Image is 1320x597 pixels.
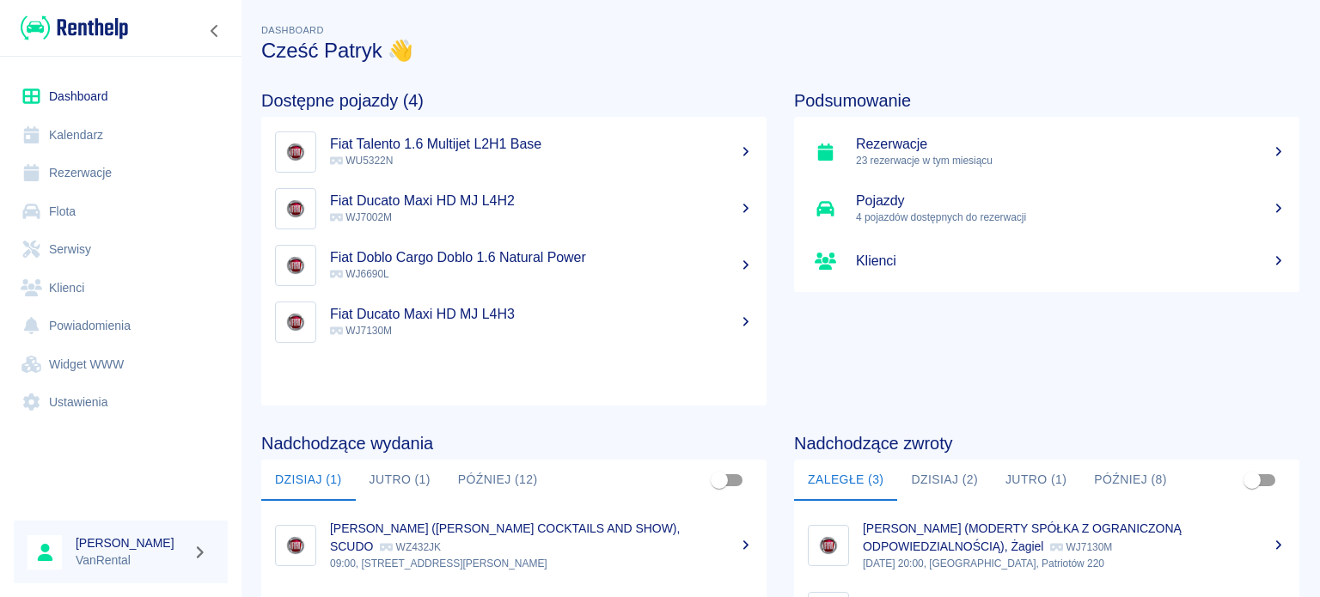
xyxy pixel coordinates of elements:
[794,237,1299,285] a: Klienci
[21,14,128,42] img: Renthelp logo
[14,192,228,231] a: Flota
[14,77,228,116] a: Dashboard
[261,237,767,294] a: ImageFiat Doblo Cargo Doblo 1.6 Natural Power WJ6690L
[330,211,392,223] span: WJ7002M
[897,460,992,501] button: Dzisiaj (2)
[856,136,1286,153] h5: Rezerwacje
[794,460,897,501] button: Zaległe (3)
[330,136,753,153] h5: Fiat Talento 1.6 Multijet L2H1 Base
[279,136,312,168] img: Image
[856,210,1286,225] p: 4 pojazdów dostępnych do rezerwacji
[794,433,1299,454] h4: Nadchodzące zwroty
[330,249,753,266] h5: Fiat Doblo Cargo Doblo 1.6 Natural Power
[356,460,444,501] button: Jutro (1)
[261,460,356,501] button: Dzisiaj (1)
[1050,541,1112,553] p: WJ7130M
[794,124,1299,180] a: Rezerwacje23 rezerwacje w tym miesiącu
[330,192,753,210] h5: Fiat Ducato Maxi HD MJ L4H2
[261,90,767,111] h4: Dostępne pojazdy (4)
[14,383,228,422] a: Ustawienia
[863,521,1182,553] p: [PERSON_NAME] (MODERTY SPÓŁKA Z OGRANICZONĄ ODPOWIEDZIALNOŚCIĄ), Żagiel
[330,325,392,337] span: WJ7130M
[14,345,228,384] a: Widget WWW
[856,153,1286,168] p: 23 rezerwacje w tym miesiącu
[14,154,228,192] a: Rezerwacje
[380,541,441,553] p: WZ432JK
[261,508,767,583] a: Image[PERSON_NAME] ([PERSON_NAME] COCKTAILS AND SHOW), SCUDO WZ432JK09:00, [STREET_ADDRESS][PERSO...
[1080,460,1181,501] button: Później (8)
[330,306,753,323] h5: Fiat Ducato Maxi HD MJ L4H3
[330,155,393,167] span: WU5322N
[812,529,845,562] img: Image
[794,90,1299,111] h4: Podsumowanie
[261,25,324,35] span: Dashboard
[279,529,312,562] img: Image
[261,180,767,237] a: ImageFiat Ducato Maxi HD MJ L4H2 WJ7002M
[76,534,186,551] h6: [PERSON_NAME]
[444,460,552,501] button: Później (12)
[14,307,228,345] a: Powiadomienia
[202,20,228,42] button: Zwiń nawigację
[856,253,1286,270] h5: Klienci
[794,180,1299,237] a: Pojazdy4 pojazdów dostępnych do rezerwacji
[14,14,128,42] a: Renthelp logo
[279,192,312,225] img: Image
[261,39,1299,63] h3: Cześć Patryk 👋
[1236,464,1268,496] span: Pokaż przypisane tylko do mnie
[279,306,312,338] img: Image
[330,521,680,553] p: [PERSON_NAME] ([PERSON_NAME] COCKTAILS AND SHOW), SCUDO
[76,551,186,570] p: VanRental
[330,268,389,280] span: WJ6690L
[14,230,228,269] a: Serwisy
[703,464,736,496] span: Pokaż przypisane tylko do mnie
[992,460,1080,501] button: Jutro (1)
[261,433,767,454] h4: Nadchodzące wydania
[261,294,767,350] a: ImageFiat Ducato Maxi HD MJ L4H3 WJ7130M
[863,556,1286,571] p: [DATE] 20:00, [GEOGRAPHIC_DATA], Patriotów 220
[261,124,767,180] a: ImageFiat Talento 1.6 Multijet L2H1 Base WU5322N
[279,249,312,282] img: Image
[794,508,1299,583] a: Image[PERSON_NAME] (MODERTY SPÓŁKA Z OGRANICZONĄ ODPOWIEDZIALNOŚCIĄ), Żagiel WJ7130M[DATE] 20:00,...
[856,192,1286,210] h5: Pojazdy
[14,269,228,308] a: Klienci
[330,556,753,571] p: 09:00, [STREET_ADDRESS][PERSON_NAME]
[14,116,228,155] a: Kalendarz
